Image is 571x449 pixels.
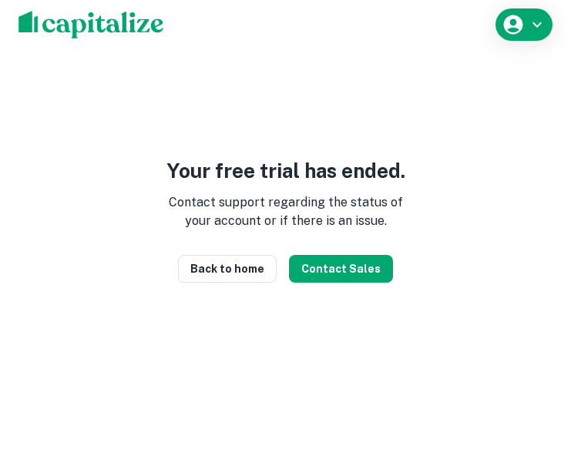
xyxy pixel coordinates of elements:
[178,255,277,283] a: Back to home
[494,326,571,400] iframe: Chat Widget
[166,161,405,181] p: Your free trial has ended.
[156,193,415,230] p: Contact support regarding the status of your account or if there is an issue.
[18,11,164,39] img: capitalize-logo.png
[289,255,393,283] button: Contact Sales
